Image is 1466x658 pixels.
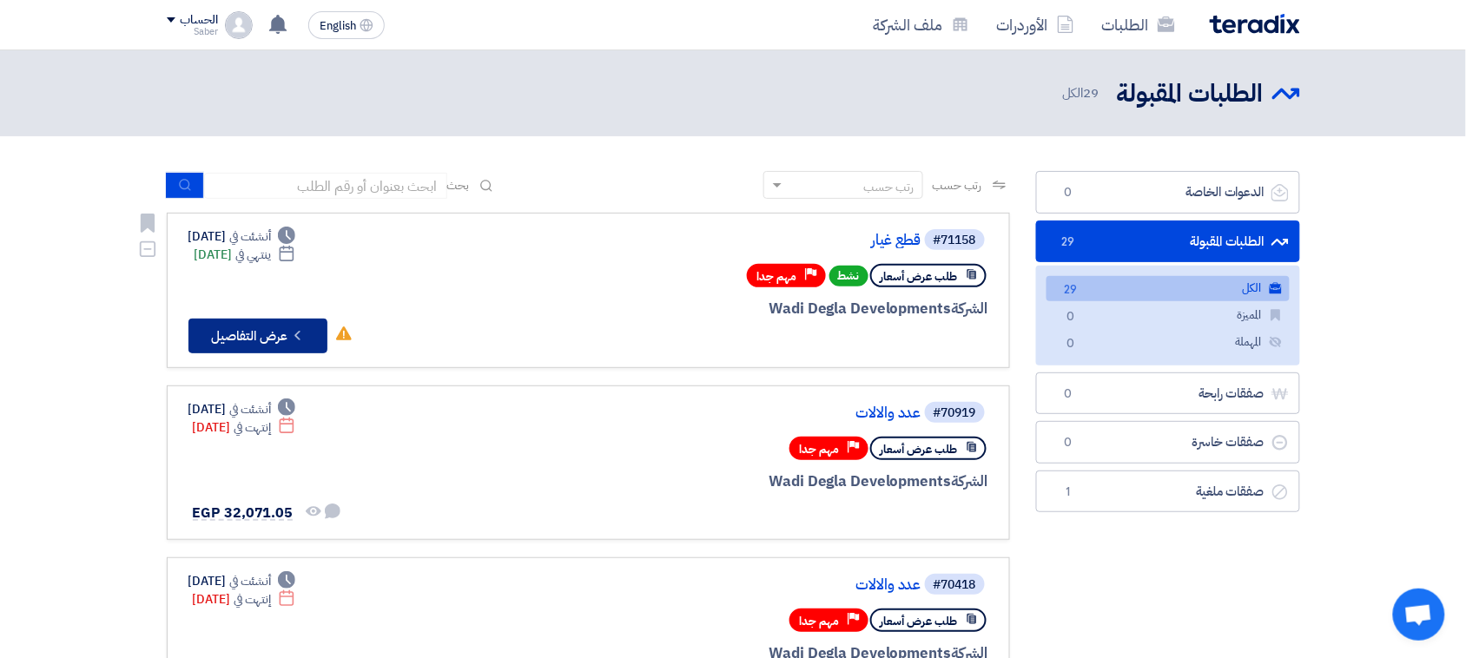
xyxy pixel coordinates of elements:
[1036,421,1300,464] a: صفقات خاسرة0
[193,503,294,523] span: EGP 32,071.05
[881,613,958,629] span: طلب عرض أسعار
[1058,385,1079,403] span: 0
[320,20,356,32] span: English
[188,572,296,590] div: [DATE]
[881,441,958,457] span: طلب عرض أسعار
[229,227,271,246] span: أنشئت في
[1036,372,1300,415] a: صفقات رابحة0
[234,590,271,609] span: إنتهت في
[951,470,988,492] span: الشركة
[951,298,988,319] span: الشركة
[204,173,447,199] input: ابحث بعنوان أو رقم الطلب
[571,298,988,320] div: Wadi Degla Developments
[863,178,914,196] div: رتب حسب
[181,13,218,28] div: الحساب
[193,418,296,437] div: [DATE]
[881,268,958,285] span: طلب عرض أسعار
[1062,83,1102,103] span: الكل
[1058,234,1079,251] span: 29
[188,319,327,353] button: عرض التفاصيل
[229,572,271,590] span: أنشئت في
[188,400,296,418] div: [DATE]
[934,234,976,247] div: #71158
[234,418,271,437] span: إنتهت في
[1058,434,1079,451] span: 0
[800,441,840,457] span: مهم جدا
[447,176,470,194] span: بحث
[195,246,296,264] div: [DATE]
[1088,4,1189,45] a: الطلبات
[934,579,976,591] div: #70418
[1060,308,1081,326] span: 0
[1047,276,1290,301] a: الكل
[1117,77,1264,111] h2: الطلبات المقبولة
[1036,470,1300,513] a: صفقات ملغية1
[188,227,296,246] div: [DATE]
[1393,589,1445,641] div: Open chat
[225,11,253,39] img: profile_test.png
[1036,171,1300,214] a: الدعوات الخاصة0
[235,246,271,264] span: ينتهي في
[1047,330,1290,355] a: المهملة
[1060,335,1081,353] span: 0
[1060,281,1081,299] span: 29
[932,176,981,194] span: رتب حسب
[757,268,797,285] span: مهم جدا
[1036,220,1300,263] a: الطلبات المقبولة29
[574,577,921,593] a: عدد والالات
[229,400,271,418] span: أنشئت في
[1058,184,1079,201] span: 0
[983,4,1088,45] a: الأوردرات
[571,470,988,493] div: Wadi Degla Developments
[1210,14,1300,34] img: Teradix logo
[1047,303,1290,328] a: المميزة
[829,266,868,286] span: نشط
[800,613,840,629] span: مهم جدا
[934,407,976,419] div: #70919
[1084,83,1099,102] span: 29
[574,405,921,421] a: عدد والالات
[860,4,983,45] a: ملف الشركة
[1058,484,1079,501] span: 1
[308,11,385,39] button: English
[193,590,296,609] div: [DATE]
[167,27,218,36] div: Saber
[574,233,921,248] a: قطع غيار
